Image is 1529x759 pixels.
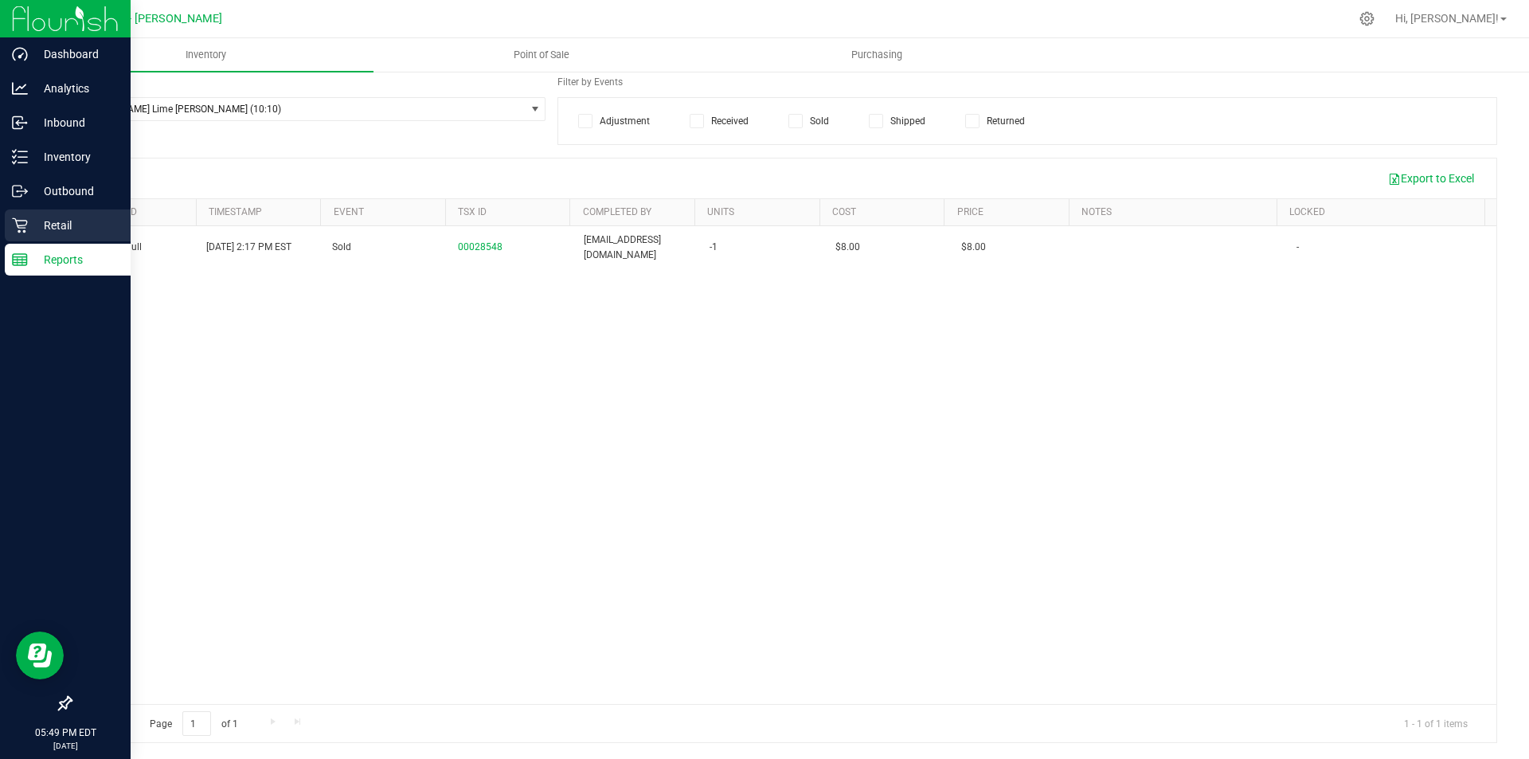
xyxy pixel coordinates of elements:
[104,12,222,25] span: GA4 - [PERSON_NAME]
[1081,206,1112,217] a: Notes
[832,206,856,217] a: Cost
[28,147,123,166] p: Inventory
[1391,711,1480,735] span: 1 - 1 of 1 items
[869,114,925,128] label: Shipped
[7,740,123,752] p: [DATE]
[12,46,28,62] inline-svg: Dashboard
[334,206,364,217] a: Event
[373,38,709,72] a: Point of Sale
[690,114,749,128] label: Received
[126,241,142,252] a: null
[458,241,502,252] span: 00028548
[458,206,487,217] a: TSX ID
[12,217,28,233] inline-svg: Retail
[28,182,123,201] p: Outbound
[578,114,650,128] label: Adjustment
[209,206,262,217] a: Timestamp
[7,726,123,740] p: 05:49 PM EDT
[525,98,545,120] span: select
[12,115,28,131] inline-svg: Inbound
[788,114,829,128] label: Sold
[1357,11,1377,26] div: Manage settings
[332,240,351,255] span: Sold
[709,38,1044,72] a: Purchasing
[12,183,28,199] inline-svg: Outbound
[830,48,924,62] span: Purchasing
[136,711,251,736] span: Page of 1
[710,240,718,255] span: -1
[38,38,373,72] a: Inventory
[28,45,123,64] p: Dashboard
[1289,206,1325,217] a: Locked
[28,216,123,235] p: Retail
[835,240,860,255] span: $8.00
[707,206,734,217] a: Units
[961,240,986,255] span: $8.00
[557,75,623,89] label: Filter by Events
[1395,12,1499,25] span: Hi, [PERSON_NAME]!
[12,252,28,268] inline-svg: Reports
[206,240,291,255] span: [DATE] 2:17 PM EST
[965,114,1025,128] label: Returned
[957,206,983,217] a: Price
[12,149,28,165] inline-svg: Inventory
[492,48,591,62] span: Point of Sale
[164,48,248,62] span: Inventory
[182,711,211,736] input: 1
[1378,165,1484,192] button: Export to Excel
[28,250,123,269] p: Reports
[1296,240,1299,255] span: -
[77,104,501,115] span: [PERSON_NAME] Lime [PERSON_NAME] (10:10)
[584,233,690,263] span: [EMAIL_ADDRESS][DOMAIN_NAME]
[583,206,651,217] a: Completed By
[28,113,123,132] p: Inbound
[16,632,64,679] iframe: Resource center
[12,80,28,96] inline-svg: Analytics
[28,79,123,98] p: Analytics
